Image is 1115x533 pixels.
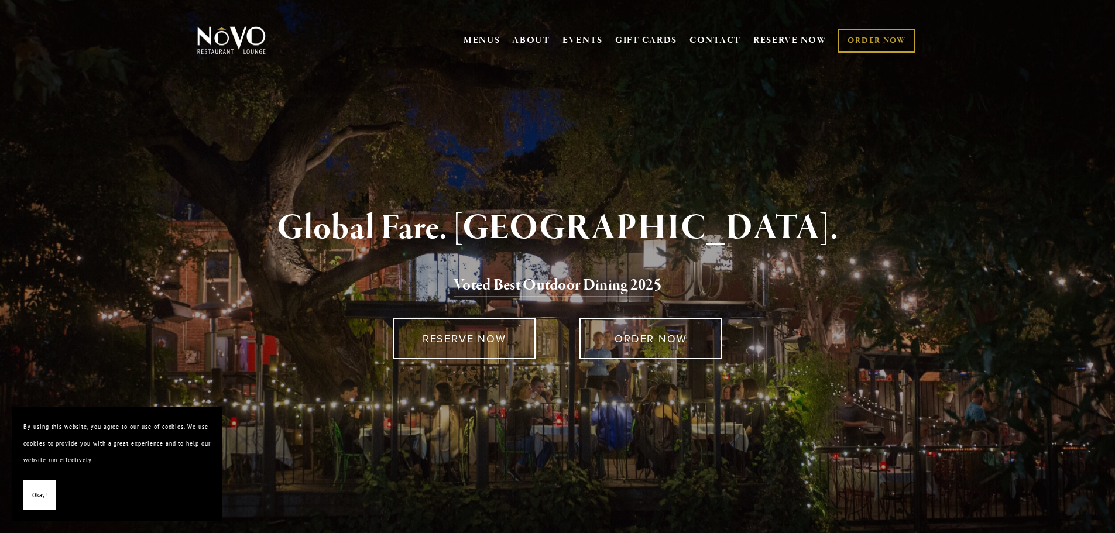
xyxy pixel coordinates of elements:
[277,206,838,250] strong: Global Fare. [GEOGRAPHIC_DATA].
[23,480,56,510] button: Okay!
[32,487,47,504] span: Okay!
[579,318,722,359] a: ORDER NOW
[217,273,899,298] h2: 5
[454,275,654,297] a: Voted Best Outdoor Dining 202
[689,29,741,51] a: CONTACT
[12,407,222,521] section: Cookie banner
[838,29,915,53] a: ORDER NOW
[23,418,211,469] p: By using this website, you agree to our use of cookies. We use cookies to provide you with a grea...
[195,26,268,55] img: Novo Restaurant &amp; Lounge
[464,35,500,46] a: MENUS
[393,318,536,359] a: RESERVE NOW
[512,35,550,46] a: ABOUT
[562,35,603,46] a: EVENTS
[615,29,677,51] a: GIFT CARDS
[753,29,827,51] a: RESERVE NOW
